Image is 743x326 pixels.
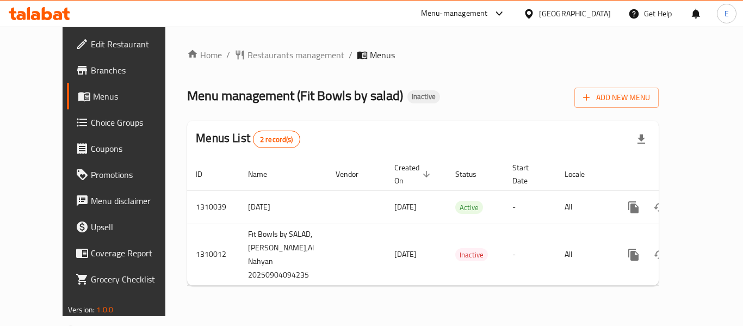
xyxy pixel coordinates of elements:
[647,242,673,268] button: Change Status
[556,190,612,224] td: All
[67,266,187,292] a: Grocery Checklist
[612,158,734,191] th: Actions
[96,303,113,317] span: 1.0.0
[226,48,230,61] li: /
[455,249,488,261] span: Inactive
[67,240,187,266] a: Coverage Report
[336,168,373,181] span: Vendor
[455,168,491,181] span: Status
[91,64,178,77] span: Branches
[187,48,222,61] a: Home
[239,224,327,285] td: Fit Bowls by SALAD, [PERSON_NAME],Al Nahyan 20250904094235
[725,8,729,20] span: E
[253,134,300,145] span: 2 record(s)
[187,158,734,286] table: enhanced table
[91,116,178,129] span: Choice Groups
[187,224,239,285] td: 1310012
[91,194,178,207] span: Menu disclaimer
[91,38,178,51] span: Edit Restaurant
[67,162,187,188] a: Promotions
[512,161,543,187] span: Start Date
[68,303,95,317] span: Version:
[239,190,327,224] td: [DATE]
[91,273,178,286] span: Grocery Checklist
[407,90,440,103] div: Inactive
[91,247,178,260] span: Coverage Report
[421,7,488,20] div: Menu-management
[556,224,612,285] td: All
[91,168,178,181] span: Promotions
[349,48,352,61] li: /
[234,48,344,61] a: Restaurants management
[93,90,178,103] span: Menus
[621,194,647,220] button: more
[67,83,187,109] a: Menus
[539,8,611,20] div: [GEOGRAPHIC_DATA]
[628,126,654,152] div: Export file
[67,31,187,57] a: Edit Restaurant
[187,190,239,224] td: 1310039
[248,168,281,181] span: Name
[247,48,344,61] span: Restaurants management
[574,88,659,108] button: Add New Menu
[187,83,403,108] span: Menu management ( Fit Bowls by salad )
[621,242,647,268] button: more
[647,194,673,220] button: Change Status
[67,109,187,136] a: Choice Groups
[91,142,178,155] span: Coupons
[67,136,187,162] a: Coupons
[67,188,187,214] a: Menu disclaimer
[196,168,216,181] span: ID
[455,201,483,214] span: Active
[504,224,556,285] td: -
[370,48,395,61] span: Menus
[196,130,300,148] h2: Menus List
[407,92,440,101] span: Inactive
[455,248,488,261] div: Inactive
[253,131,300,148] div: Total records count
[394,247,417,261] span: [DATE]
[91,220,178,233] span: Upsell
[394,200,417,214] span: [DATE]
[394,161,434,187] span: Created On
[187,48,659,61] nav: breadcrumb
[504,190,556,224] td: -
[565,168,599,181] span: Locale
[583,91,650,104] span: Add New Menu
[67,57,187,83] a: Branches
[67,214,187,240] a: Upsell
